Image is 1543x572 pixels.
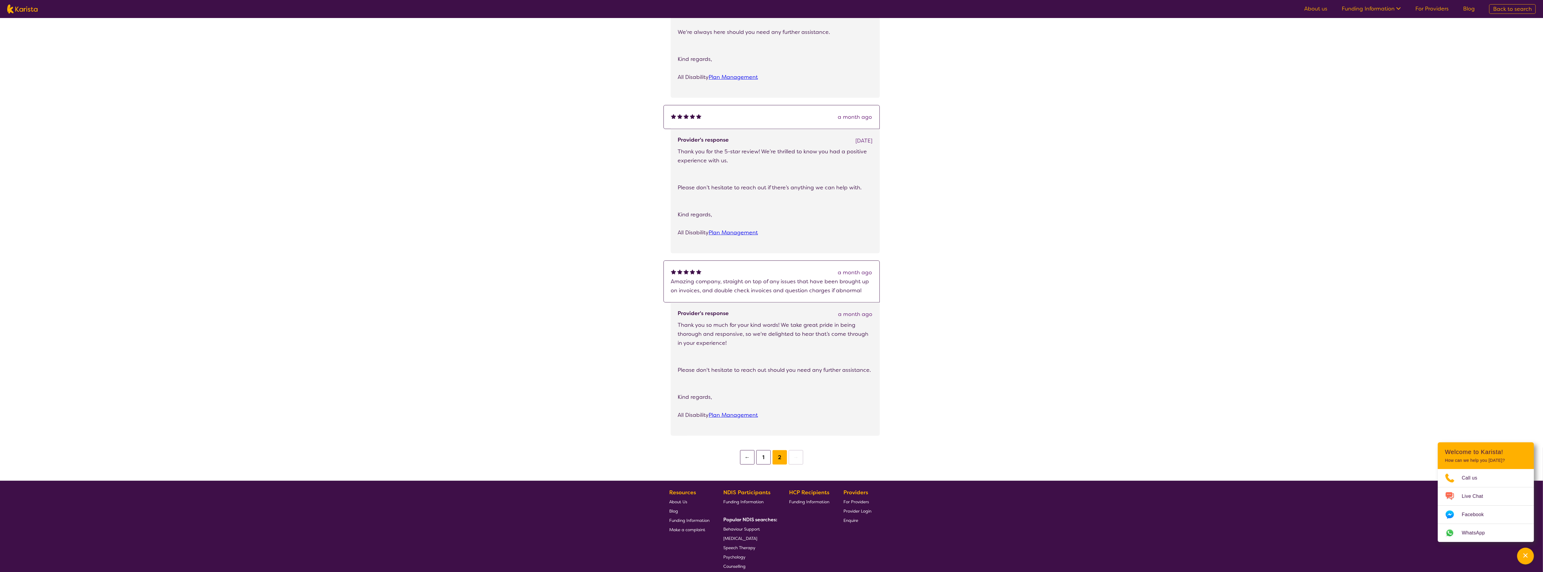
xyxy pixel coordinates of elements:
a: About Us [669,497,709,506]
p: Kind regards, [678,55,873,64]
h2: Welcome to Karista! [1445,448,1527,456]
button: 2 [773,450,787,465]
div: [DATE] [856,136,873,145]
h4: Provider's response [678,310,729,317]
a: Provider Login [843,506,871,516]
img: fullstar [684,114,689,119]
span: Live Chat [1462,492,1490,501]
p: Thank you for the 5-star review! We’re thrilled to know you had a positive experience with us. [678,147,873,165]
span: Enquire [843,518,858,523]
a: Funding Information [669,516,709,525]
img: fullstar [690,269,695,274]
p: Amazing company, straight on top of any issues that have been brought up on invoices, and double ... [671,277,872,295]
p: Kind regards, [678,393,873,402]
ul: Choose channel [1438,469,1534,542]
b: Providers [843,489,868,496]
button: 1 [756,450,771,465]
p: Please don't hesitate to reach out should you need any further assistance. [678,366,873,375]
img: fullstar [684,269,689,274]
img: fullstar [671,114,676,119]
p: All Disability [678,411,873,420]
p: How can we help you [DATE]? [1445,458,1527,463]
span: For Providers [843,499,869,504]
p: We're always here should you need any further assistance. [678,28,873,37]
button: → [789,450,803,465]
b: NDIS Participants [724,489,771,496]
img: fullstar [677,114,682,119]
a: Speech Therapy [724,543,775,552]
a: Plan Management [709,229,758,236]
p: Please don’t hesitate to reach out if there’s anything we can help with. [678,183,873,192]
a: Funding Information [724,497,775,506]
p: All Disability [678,73,873,82]
p: Kind regards, [678,210,873,219]
img: Karista logo [7,5,38,14]
span: Back to search [1493,5,1532,13]
a: For Providers [843,497,871,506]
span: Psychology [724,554,746,560]
span: Speech Therapy [724,545,756,550]
span: Blog [669,508,678,514]
span: Facebook [1462,510,1491,519]
div: a month ago [838,310,873,319]
span: Make a complaint [669,527,705,532]
span: About Us [669,499,687,504]
span: Behaviour Support [724,526,760,532]
span: WhatsApp [1462,528,1492,537]
a: About us [1304,5,1327,12]
span: Call us [1462,474,1485,483]
img: fullstar [671,269,676,274]
img: fullstar [677,269,682,274]
a: Web link opens in a new tab. [1438,524,1534,542]
a: Blog [1463,5,1475,12]
a: Psychology [724,552,775,561]
a: [MEDICAL_DATA] [724,534,775,543]
span: Counselling [724,564,746,569]
button: Channel Menu [1517,548,1534,564]
a: Back to search [1489,4,1536,14]
b: Resources [669,489,696,496]
a: Behaviour Support [724,524,775,534]
div: a month ago [838,113,872,122]
a: Funding Information [1342,5,1401,12]
img: fullstar [696,114,701,119]
span: Funding Information [669,518,709,523]
b: Popular NDIS searches: [724,516,778,523]
p: Thank you so much for your kind words! We take great pride in being thorough and responsive, so w... [678,321,873,348]
img: fullstar [690,114,695,119]
a: Counselling [724,561,775,571]
h4: Provider's response [678,136,729,143]
span: Provider Login [843,508,871,514]
a: For Providers [1415,5,1449,12]
div: Channel Menu [1438,442,1534,542]
div: a month ago [838,268,872,277]
a: Enquire [843,516,871,525]
span: Funding Information [724,499,764,504]
span: [MEDICAL_DATA] [724,536,758,541]
a: Plan Management [709,411,758,419]
a: Funding Information [789,497,829,506]
b: HCP Recipients [789,489,829,496]
button: ← [740,450,755,465]
p: All Disability [678,228,873,237]
span: Funding Information [789,499,829,504]
a: Blog [669,506,709,516]
img: fullstar [696,269,701,274]
a: Make a complaint [669,525,709,534]
a: Plan Management [709,74,758,81]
